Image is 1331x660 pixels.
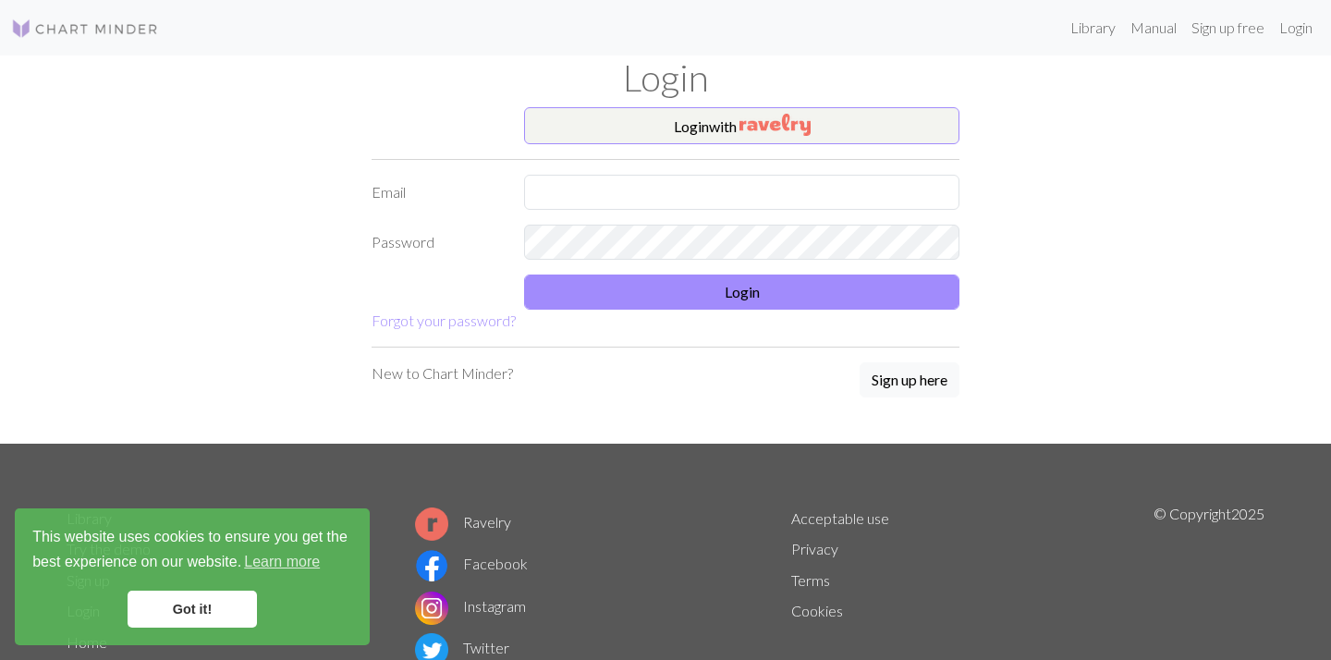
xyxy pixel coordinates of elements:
a: Twitter [415,639,509,656]
a: Sign up here [860,362,959,399]
img: Facebook logo [415,549,448,582]
img: Ravelry logo [415,507,448,541]
a: Facebook [415,555,528,572]
label: Password [360,225,513,260]
button: Login [524,275,959,310]
a: Instagram [415,597,526,615]
button: Sign up here [860,362,959,397]
a: dismiss cookie message [128,591,257,628]
a: Terms [791,571,830,589]
span: This website uses cookies to ensure you get the best experience on our website. [32,526,352,576]
a: learn more about cookies [241,548,323,576]
a: Cookies [791,602,843,619]
div: cookieconsent [15,508,370,645]
img: Instagram logo [415,592,448,625]
button: Loginwith [524,107,959,144]
a: Ravelry [415,513,511,531]
img: Logo [11,18,159,40]
a: Privacy [791,540,838,557]
a: Login [1272,9,1320,46]
label: Email [360,175,513,210]
a: Acceptable use [791,509,889,527]
p: New to Chart Minder? [372,362,513,385]
a: Sign up free [1184,9,1272,46]
h1: Login [55,55,1276,100]
a: Home [67,633,107,651]
a: Forgot your password? [372,312,516,329]
a: Manual [1123,9,1184,46]
a: Library [1063,9,1123,46]
img: Ravelry [739,114,811,136]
